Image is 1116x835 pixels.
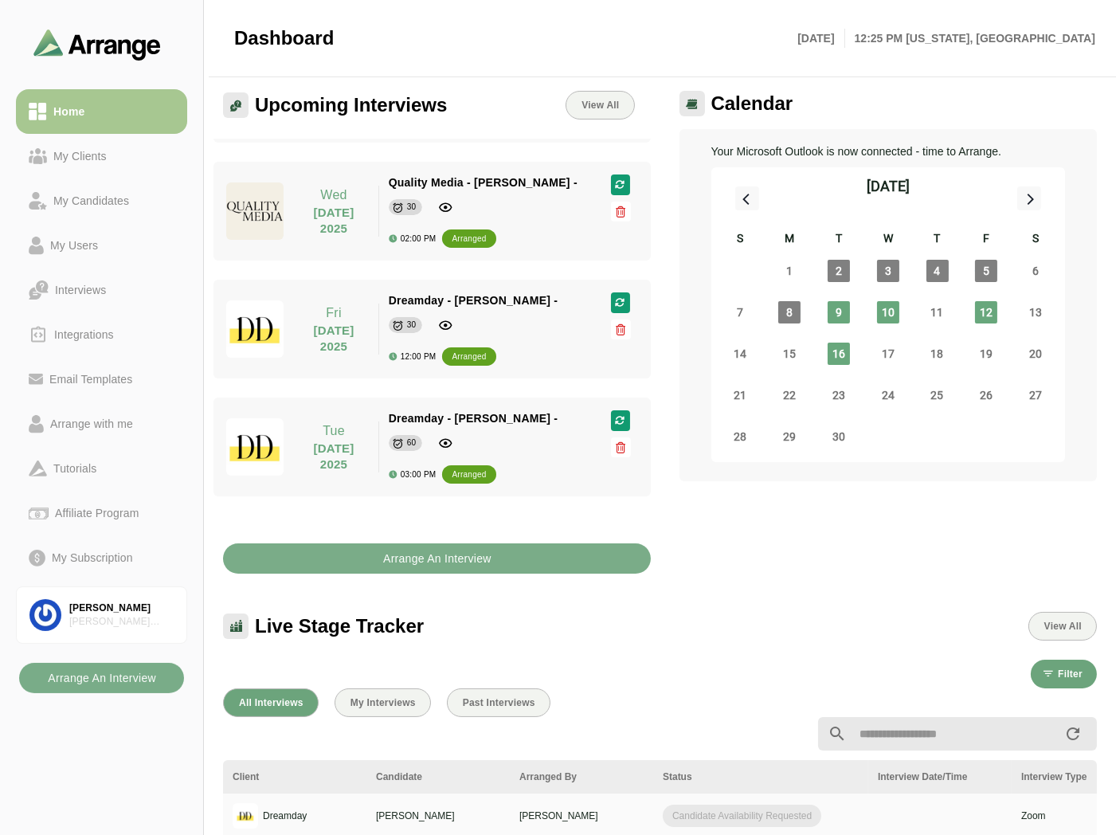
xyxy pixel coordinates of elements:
div: T [913,229,962,250]
span: Wednesday, September 10, 2025 [877,301,899,323]
span: Monday, September 1, 2025 [778,260,801,282]
span: Friday, September 19, 2025 [975,343,997,365]
span: Sunday, September 14, 2025 [729,343,751,365]
span: Thursday, September 11, 2025 [926,301,949,323]
a: My Subscription [16,535,187,580]
div: arranged [452,349,486,365]
span: Past Interviews [462,697,535,708]
div: Home [47,102,91,121]
button: Past Interviews [447,688,550,717]
span: Saturday, September 20, 2025 [1024,343,1047,365]
a: Affiliate Program [16,491,187,535]
button: Filter [1031,660,1097,688]
span: Tuesday, September 2, 2025 [828,260,850,282]
div: [PERSON_NAME] Associates [69,615,174,629]
span: All Interviews [238,697,303,708]
span: View All [581,100,619,111]
div: 30 [407,317,417,333]
span: Wednesday, September 17, 2025 [877,343,899,365]
img: arrangeai-name-small-logo.4d2b8aee.svg [33,29,161,60]
p: [DATE] 2025 [299,441,368,472]
span: Monday, September 22, 2025 [778,384,801,406]
b: Arrange An Interview [47,663,156,693]
div: W [863,229,913,250]
span: Saturday, September 27, 2025 [1024,384,1047,406]
span: Monday, September 8, 2025 [778,301,801,323]
span: Friday, September 26, 2025 [975,384,997,406]
p: [DATE] 2025 [299,323,368,355]
button: My Interviews [335,688,431,717]
span: Monday, September 29, 2025 [778,425,801,448]
span: Thursday, September 25, 2025 [926,384,949,406]
div: 60 [407,435,417,451]
div: Candidate [376,770,500,784]
div: Email Templates [43,370,139,389]
div: T [814,229,863,250]
span: Sunday, September 7, 2025 [729,301,751,323]
span: Dreamday - [PERSON_NAME] - [389,412,558,425]
div: Integrations [48,325,120,344]
span: My Interviews [350,697,416,708]
span: Friday, September 5, 2025 [975,260,997,282]
div: Arrange with me [44,414,139,433]
p: [PERSON_NAME] [519,809,644,823]
div: 02:00 PM [389,234,437,243]
div: M [765,229,814,250]
a: Interviews [16,268,187,312]
a: Tutorials [16,446,187,491]
span: Tuesday, September 16, 2025 [828,343,850,365]
div: Status [663,770,859,784]
p: Tue [299,421,368,441]
div: My Subscription [45,548,139,567]
p: [PERSON_NAME] [376,809,500,823]
span: Wednesday, September 3, 2025 [877,260,899,282]
div: Interviews [49,280,112,300]
div: S [716,229,766,250]
a: My Candidates [16,178,187,223]
p: Wed [299,186,368,205]
span: Sunday, September 21, 2025 [729,384,751,406]
span: Quality Media - [PERSON_NAME] - [389,176,578,189]
span: Tuesday, September 9, 2025 [828,301,850,323]
div: arranged [452,467,486,483]
div: 30 [407,199,417,215]
a: My Clients [16,134,187,178]
p: Your Microsoft Outlook is now connected - time to Arrange. [711,142,1066,161]
div: Client [233,770,357,784]
span: View All [1044,621,1082,632]
div: Interview Date/Time [878,770,1002,784]
span: Live Stage Tracker [255,614,424,638]
a: [PERSON_NAME][PERSON_NAME] Associates [16,586,187,644]
div: My Clients [47,147,113,166]
span: Filter [1057,668,1083,680]
div: 03:00 PM [389,470,437,479]
span: Thursday, September 18, 2025 [926,343,949,365]
span: Tuesday, September 30, 2025 [828,425,850,448]
img: logo [233,803,258,829]
button: All Interviews [223,688,319,717]
span: Candidate Availability Requested [663,805,821,827]
p: [DATE] 2025 [299,205,368,237]
button: Arrange An Interview [19,663,184,693]
a: View All [566,91,634,120]
img: quality_media_logo.jpg [226,182,284,240]
p: Fri [299,304,368,323]
div: F [961,229,1011,250]
span: Dreamday - [PERSON_NAME] - [389,294,558,307]
button: View All [1028,612,1097,641]
div: arranged [452,231,486,247]
div: [PERSON_NAME] [69,602,174,615]
b: Arrange An Interview [382,543,491,574]
div: My Candidates [47,191,135,210]
span: Wednesday, September 24, 2025 [877,384,899,406]
span: Dashboard [234,26,334,50]
span: Tuesday, September 23, 2025 [828,384,850,406]
p: [DATE] [797,29,844,48]
span: Thursday, September 4, 2025 [926,260,949,282]
button: Arrange An Interview [223,543,651,574]
div: My Users [44,236,104,255]
div: Arranged By [519,770,644,784]
i: appended action [1063,724,1083,743]
span: Calendar [711,92,793,116]
p: Dreamday [263,809,307,823]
